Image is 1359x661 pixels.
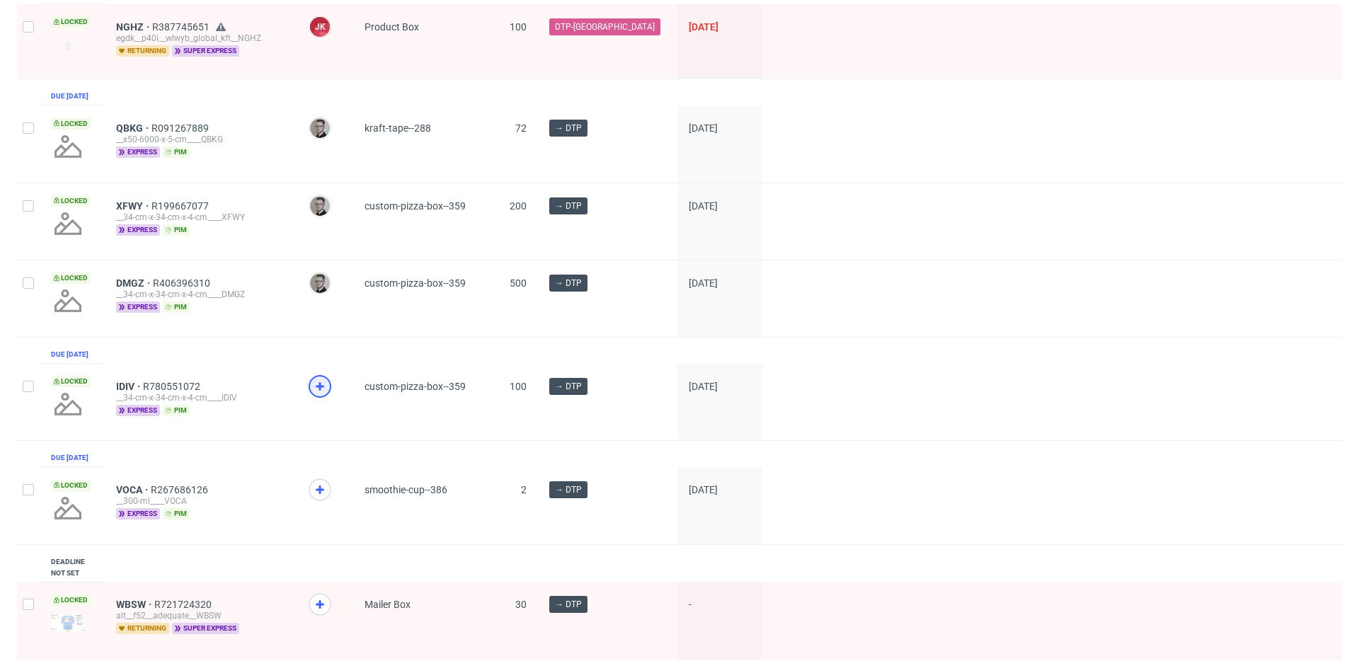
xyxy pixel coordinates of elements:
div: Deadline not set [51,556,93,579]
span: pim [163,301,190,313]
span: Locked [51,272,91,284]
div: __34-cm-x-34-cm-x-4-cm____DMGZ [116,289,286,300]
img: no_design.png [51,284,85,318]
div: alt__f52__adequate__WBSW [116,610,286,621]
span: [DATE] [689,277,718,289]
span: pim [163,405,190,416]
span: → DTP [555,483,582,496]
span: returning [116,45,169,57]
div: egdk__p40i__wlwyb_global_kft__NGHZ [116,33,286,44]
img: data [51,614,85,631]
a: R267686126 [151,484,211,495]
a: R721724320 [154,599,214,610]
figcaption: JK [310,17,330,37]
span: Locked [51,118,91,130]
span: Locked [51,376,91,387]
img: Krystian Gaza [310,118,330,138]
a: XFWY [116,200,151,212]
span: Mailer Box [365,599,411,610]
span: Locked [51,480,91,491]
span: [DATE] [689,122,718,134]
span: 30 [515,599,527,610]
img: version_two_editor_design.png [51,35,85,54]
span: → DTP [555,200,582,212]
span: Locked [51,16,91,28]
span: custom-pizza-box--359 [365,277,466,289]
div: Due [DATE] [51,452,88,464]
span: → DTP [555,122,582,134]
div: Due [DATE] [51,349,88,360]
span: smoothie-cup--386 [365,484,447,495]
a: QBKG [116,122,151,134]
a: R406396310 [153,277,213,289]
span: 100 [510,381,527,392]
span: - [689,599,751,640]
span: Locked [51,594,91,606]
span: → DTP [555,277,582,289]
span: 200 [510,200,527,212]
a: VOCA [116,484,151,495]
span: pim [163,508,190,519]
span: pim [163,146,190,158]
img: no_design.png [51,130,85,163]
span: super express [172,45,239,57]
span: → DTP [555,598,582,611]
img: Krystian Gaza [310,273,330,293]
a: WBSW [116,599,154,610]
span: express [116,405,160,416]
img: no_design.png [51,387,85,421]
a: R091267889 [151,122,212,134]
span: Product Box [365,21,419,33]
img: no_design.png [51,207,85,241]
div: __x50-6000-x-5-cm____QBKG [116,134,286,145]
span: custom-pizza-box--359 [365,381,466,392]
span: express [116,508,160,519]
span: [DATE] [689,21,718,33]
span: DTP-[GEOGRAPHIC_DATA] [555,21,655,33]
a: IDIV [116,381,143,392]
img: no_design.png [51,491,85,525]
span: custom-pizza-box--359 [365,200,466,212]
span: 100 [510,21,527,33]
span: → DTP [555,380,582,393]
span: express [116,224,160,236]
span: returning [116,623,169,634]
span: Locked [51,195,91,207]
div: __34-cm-x-34-cm-x-4-cm____XFWY [116,212,286,223]
span: kraft-tape--288 [365,122,431,134]
span: pim [163,224,190,236]
span: 72 [515,122,527,134]
a: DMGZ [116,277,153,289]
div: __34-cm-x-34-cm-x-4-cm____IDIV [116,392,286,403]
span: 2 [521,484,527,495]
a: R387745651 [152,21,212,33]
a: NGHZ [116,21,152,33]
a: R780551072 [143,381,203,392]
span: 500 [510,277,527,289]
div: __300-ml____VOCA [116,495,286,507]
span: super express [172,623,239,634]
span: express [116,301,160,313]
img: Krystian Gaza [310,196,330,216]
div: Due [DATE] [51,91,88,102]
span: [DATE] [689,381,718,392]
a: R199667077 [151,200,212,212]
span: [DATE] [689,200,718,212]
span: [DATE] [689,484,718,495]
span: express [116,146,160,158]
